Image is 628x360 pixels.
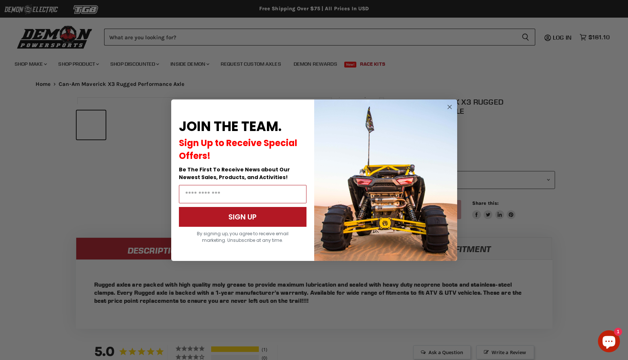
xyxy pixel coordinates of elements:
input: Email Address [179,185,306,203]
span: By signing up, you agree to receive email marketing. Unsubscribe at any time. [197,230,289,243]
span: Be The First To Receive News about Our Newest Sales, Products, and Activities! [179,166,290,181]
inbox-online-store-chat: Shopify online store chat [596,330,622,354]
img: a9095488-b6e7-41ba-879d-588abfab540b.jpeg [314,99,457,261]
button: Close dialog [445,102,454,112]
span: JOIN THE TEAM. [179,117,282,136]
span: Sign Up to Receive Special Offers! [179,137,297,162]
button: SIGN UP [179,207,306,227]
